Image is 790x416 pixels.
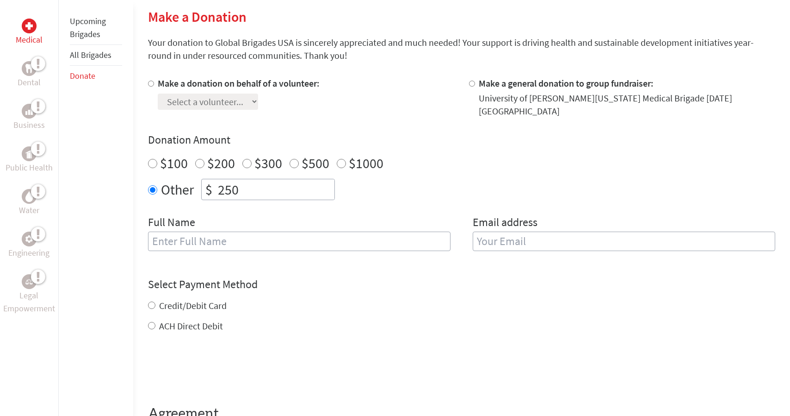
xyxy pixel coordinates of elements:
div: University of [PERSON_NAME][US_STATE] Medical Brigade [DATE] [GEOGRAPHIC_DATA] [479,92,775,118]
label: Full Name [148,215,195,232]
div: Business [22,104,37,119]
label: Make a general donation to group fundraiser: [479,77,654,89]
li: All Brigades [70,45,122,66]
label: $300 [254,154,282,172]
iframe: reCAPTCHA [148,351,289,387]
img: Medical [25,22,33,30]
a: MedicalMedical [16,19,43,46]
a: WaterWater [19,189,39,217]
p: Business [13,119,45,132]
a: Legal EmpowermentLegal Empowerment [2,274,56,315]
div: Water [22,189,37,204]
a: Upcoming Brigades [70,16,106,39]
img: Water [25,191,33,202]
li: Donate [70,66,122,86]
label: Other [161,179,194,200]
img: Engineering [25,235,33,243]
li: Upcoming Brigades [70,11,122,45]
input: Enter Full Name [148,232,451,251]
img: Legal Empowerment [25,279,33,284]
label: $1000 [349,154,383,172]
img: Dental [25,64,33,73]
a: EngineeringEngineering [8,232,49,259]
p: Engineering [8,246,49,259]
label: $200 [207,154,235,172]
input: Enter Amount [216,179,334,200]
a: BusinessBusiness [13,104,45,132]
a: Donate [70,70,95,81]
p: Water [19,204,39,217]
label: Credit/Debit Card [159,300,227,311]
img: Public Health [25,149,33,158]
a: DentalDental [18,61,41,89]
div: Dental [22,61,37,76]
a: All Brigades [70,50,111,60]
h4: Donation Amount [148,132,776,147]
p: Your donation to Global Brigades USA is sincerely appreciated and much needed! Your support is dr... [148,36,776,62]
div: Public Health [22,146,37,161]
div: Engineering [22,232,37,246]
p: Public Health [6,161,53,174]
h4: Select Payment Method [148,277,776,292]
p: Legal Empowerment [2,289,56,315]
h2: Make a Donation [148,8,776,25]
a: Public HealthPublic Health [6,146,53,174]
img: Business [25,107,33,115]
p: Medical [16,33,43,46]
label: Make a donation on behalf of a volunteer: [158,77,320,89]
label: Email address [473,215,537,232]
div: $ [202,179,216,200]
div: Legal Empowerment [22,274,37,289]
p: Dental [18,76,41,89]
label: $100 [160,154,188,172]
input: Your Email [473,232,775,251]
label: $500 [302,154,329,172]
label: ACH Direct Debit [159,320,223,332]
div: Medical [22,19,37,33]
